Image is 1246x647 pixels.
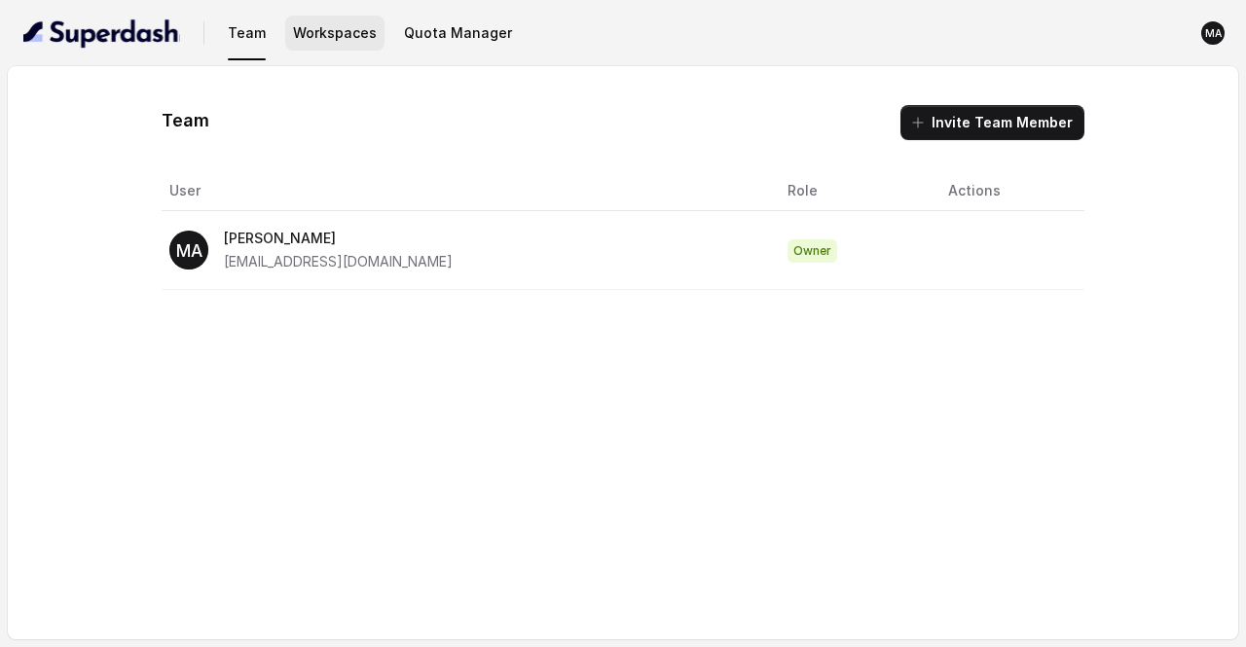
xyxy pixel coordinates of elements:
[23,18,180,49] img: light.svg
[1205,27,1223,40] text: MA
[900,105,1084,140] button: Invite Team Member
[162,105,209,136] h1: Team
[285,16,385,51] button: Workspaces
[396,16,520,51] button: Quota Manager
[933,171,1083,211] th: Actions
[224,227,453,250] p: [PERSON_NAME]
[176,240,202,261] text: MA
[224,253,453,270] span: [EMAIL_ADDRESS][DOMAIN_NAME]
[162,171,772,211] th: User
[772,171,933,211] th: Role
[788,239,837,263] span: Owner
[220,16,274,51] button: Team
